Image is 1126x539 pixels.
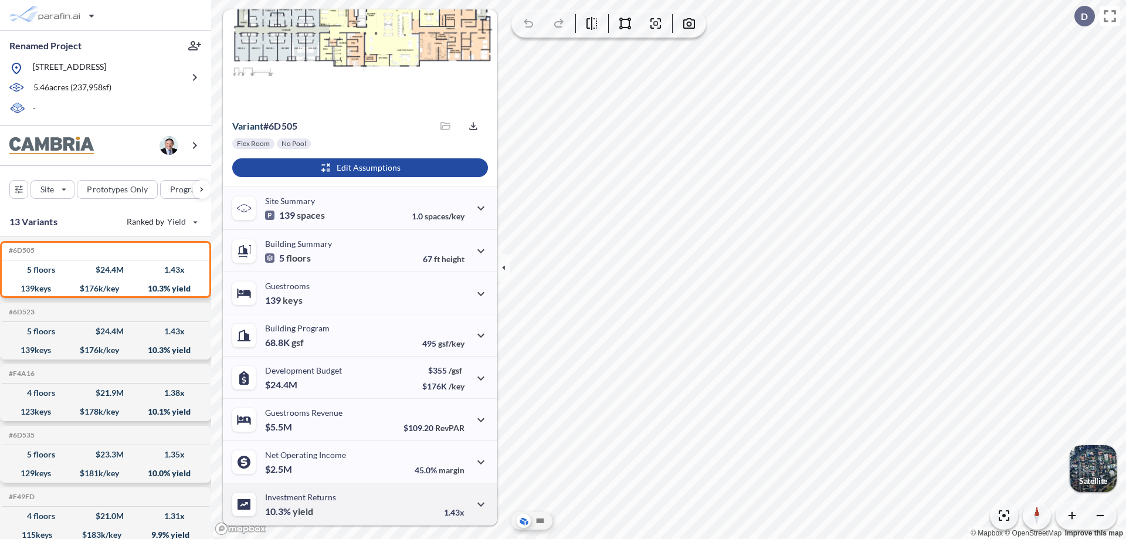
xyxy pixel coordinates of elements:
[232,120,297,132] p: # 6d505
[1005,529,1061,537] a: OpenStreetMap
[77,180,158,199] button: Prototypes Only
[422,365,464,375] p: $355
[265,506,313,517] p: 10.3%
[1065,529,1123,537] a: Improve this map
[425,211,464,221] span: spaces/key
[265,408,342,418] p: Guestrooms Revenue
[283,294,303,306] span: keys
[265,421,294,433] p: $5.5M
[1079,476,1107,486] p: Satellite
[449,365,462,375] span: /gsf
[265,196,315,206] p: Site Summary
[265,209,325,221] p: 139
[449,381,464,391] span: /key
[281,139,306,148] p: No Pool
[517,514,531,528] button: Aerial View
[265,239,332,249] p: Building Summary
[265,281,310,291] p: Guestrooms
[434,254,440,264] span: ft
[265,337,304,348] p: 68.8K
[265,252,311,264] p: 5
[6,246,35,255] h5: Click to copy the code
[291,337,304,348] span: gsf
[423,254,464,264] p: 67
[286,252,311,264] span: floors
[265,450,346,460] p: Net Operating Income
[438,338,464,348] span: gsf/key
[971,529,1003,537] a: Mapbox
[167,216,186,228] span: Yield
[6,431,35,439] h5: Click to copy the code
[215,522,266,535] a: Mapbox homepage
[33,61,106,76] p: [STREET_ADDRESS]
[87,184,148,195] p: Prototypes Only
[422,338,464,348] p: 495
[9,39,82,52] p: Renamed Project
[422,381,464,391] p: $176K
[293,506,313,517] span: yield
[297,209,325,221] span: spaces
[9,137,94,155] img: BrandImage
[117,212,205,231] button: Ranked by Yield
[444,507,464,517] p: 1.43x
[533,514,547,528] button: Site Plan
[442,254,464,264] span: height
[6,493,35,501] h5: Click to copy the code
[265,379,299,391] p: $24.4M
[265,294,303,306] p: 139
[40,184,54,195] p: Site
[435,423,464,433] span: RevPAR
[9,215,57,229] p: 13 Variants
[6,369,35,378] h5: Click to copy the code
[33,102,36,116] p: -
[232,158,488,177] button: Edit Assumptions
[403,423,464,433] p: $109.20
[415,465,464,475] p: 45.0%
[412,211,464,221] p: 1.0
[337,162,401,174] p: Edit Assumptions
[170,184,203,195] p: Program
[265,365,342,375] p: Development Budget
[6,308,35,316] h5: Click to copy the code
[265,463,294,475] p: $2.5M
[439,465,464,475] span: margin
[160,180,223,199] button: Program
[1081,11,1088,22] p: D
[1070,445,1117,492] img: Switcher Image
[33,82,111,94] p: 5.46 acres ( 237,958 sf)
[160,136,178,155] img: user logo
[237,139,270,148] p: Flex Room
[1070,445,1117,492] button: Switcher ImageSatellite
[30,180,74,199] button: Site
[265,323,330,333] p: Building Program
[265,492,336,502] p: Investment Returns
[232,120,263,131] span: Variant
